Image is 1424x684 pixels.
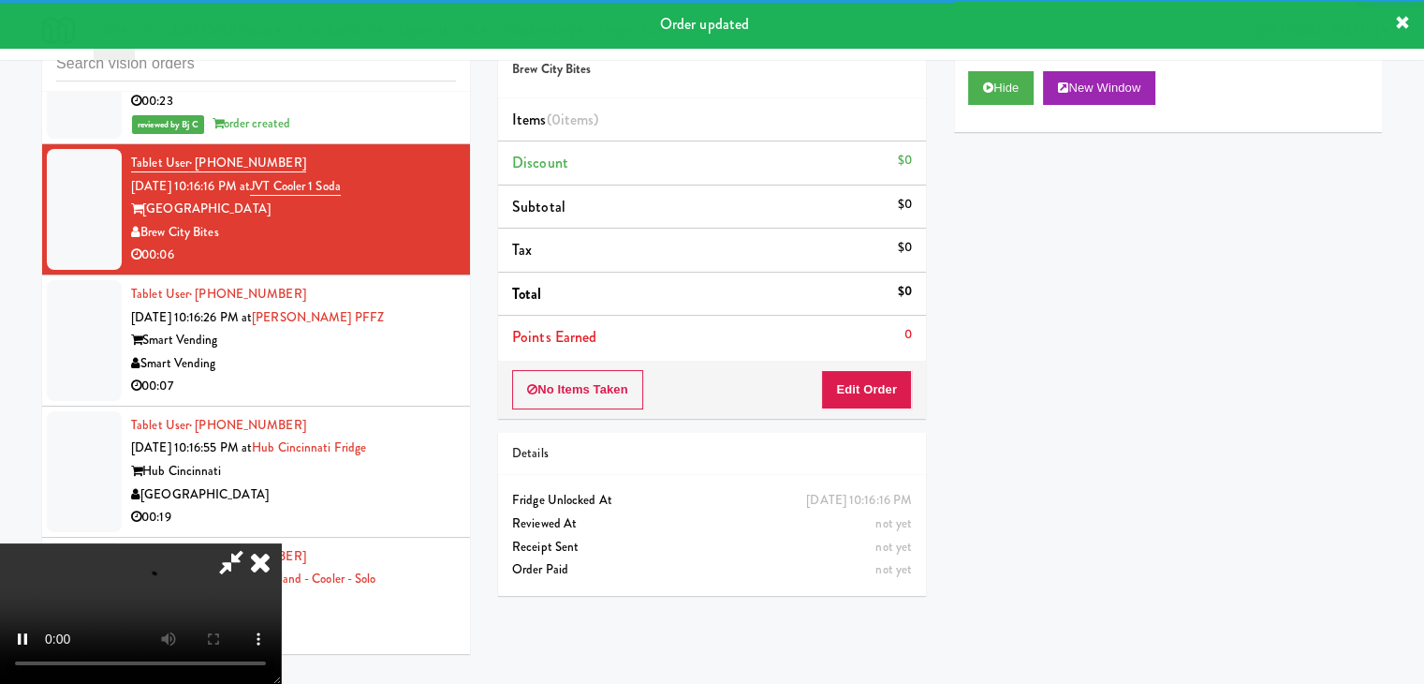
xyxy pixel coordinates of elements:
span: (0 ) [547,109,599,130]
span: [DATE] 10:16:55 PM at [131,439,252,456]
ng-pluralize: items [561,109,595,130]
a: Overland - Cooler - Solo [254,570,375,587]
span: Order updated [660,13,749,35]
a: Tablet User· [PHONE_NUMBER] [131,154,306,172]
span: Points Earned [512,326,596,348]
li: Tablet User· [PHONE_NUMBER][DATE] 10:19:44 PM atOverland - Cooler - SoloThe OverlandAI Vending00:06 [42,538,470,669]
div: 00:07 [131,375,456,398]
div: Receipt Sent [512,536,912,559]
div: 00:23 [131,90,456,113]
button: Edit Order [821,370,912,409]
li: Tablet User· [PHONE_NUMBER][DATE] 10:16:55 PM atHub Cincinnati FridgeHub Cincinnati[GEOGRAPHIC_DA... [42,407,470,538]
a: Hub Cincinnati Fridge [252,439,366,456]
div: $0 [898,280,912,304]
span: Total [512,283,542,305]
span: · [PHONE_NUMBER] [189,285,306,303]
div: Details [512,442,912,466]
div: 00:19 [131,506,456,529]
div: 00:06 [131,244,456,267]
div: Reviewed At [512,513,912,536]
div: Smart Vending [131,352,456,376]
a: Tablet User· [PHONE_NUMBER] [131,285,306,303]
input: Search vision orders [56,47,456,82]
li: Tablet User· [PHONE_NUMBER][DATE] 10:16:26 PM at[PERSON_NAME] PFFZSmart VendingSmart Vending00:07 [42,275,470,407]
div: $0 [898,193,912,216]
h5: Brew City Bites [512,63,912,77]
div: AI Vending [131,615,456,638]
span: Discount [512,152,568,173]
span: [DATE] 10:16:16 PM at [131,177,250,195]
div: Fridge Unlocked At [512,489,912,513]
div: [DATE] 10:16:16 PM [806,489,912,513]
div: $0 [898,149,912,172]
button: New Window [1043,71,1155,105]
div: Brew City Bites [131,221,456,245]
div: The Overland [131,591,456,615]
li: Tablet User· [PHONE_NUMBER][DATE] 10:16:16 PM atJVT Cooler 1 Soda[GEOGRAPHIC_DATA]Brew City Bites... [42,144,470,275]
span: not yet [875,560,912,578]
span: not yet [875,514,912,532]
a: Tablet User· [PHONE_NUMBER] [131,416,306,434]
a: [PERSON_NAME] PFFZ [252,308,384,326]
span: [DATE] 10:16:26 PM at [131,308,252,326]
div: [GEOGRAPHIC_DATA] [131,198,456,221]
span: Tax [512,239,532,260]
a: JVT Cooler 1 Soda [250,177,341,196]
span: order created [213,114,290,132]
span: Items [512,109,598,130]
span: · [PHONE_NUMBER] [189,154,306,171]
div: Smart Vending [131,329,456,352]
div: $0 [898,236,912,260]
div: Hub Cincinnati [131,460,456,483]
span: not yet [875,538,912,556]
div: [GEOGRAPHIC_DATA] [131,483,456,507]
div: 00:06 [131,637,456,661]
span: reviewed by Bj C [132,115,204,134]
span: Subtotal [512,196,565,217]
button: Hide [968,71,1034,105]
div: Order Paid [512,558,912,582]
div: 0 [904,323,912,347]
button: No Items Taken [512,370,643,409]
span: · [PHONE_NUMBER] [189,416,306,434]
